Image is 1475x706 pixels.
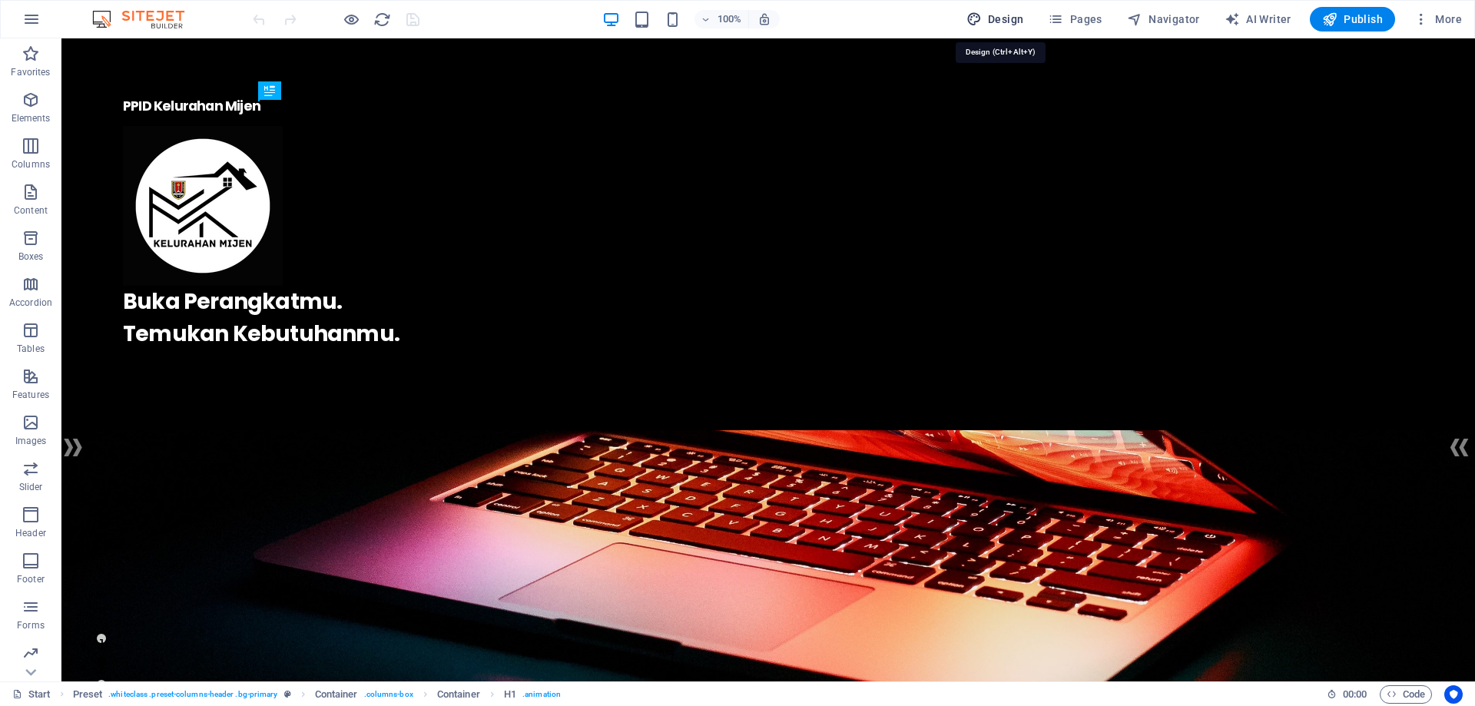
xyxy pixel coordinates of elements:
[73,685,103,704] span: Click to select. Double-click to edit
[757,12,771,26] i: On resize automatically adjust zoom level to fit chosen device.
[373,11,391,28] i: Reload page
[342,10,360,28] button: Click here to leave preview mode and continue editing
[960,7,1030,31] button: Design
[35,618,45,628] button: 2
[17,343,45,355] p: Tables
[373,10,391,28] button: reload
[14,204,48,217] p: Content
[1127,12,1200,27] span: Navigator
[12,112,51,124] p: Elements
[11,66,50,78] p: Favorites
[1322,12,1383,27] span: Publish
[1380,685,1432,704] button: Code
[19,481,43,493] p: Slider
[15,435,47,447] p: Images
[1444,685,1463,704] button: Usercentrics
[1343,685,1367,704] span: 00 00
[15,527,46,539] p: Header
[364,685,413,704] span: . columns-box
[17,573,45,585] p: Footer
[1310,7,1395,31] button: Publish
[1121,7,1206,31] button: Navigator
[1225,12,1291,27] span: AI Writer
[1042,7,1108,31] button: Pages
[1048,12,1102,27] span: Pages
[437,685,480,704] span: Click to select. Double-click to edit
[504,685,516,704] span: Click to select. Double-click to edit
[1354,688,1356,700] span: :
[35,595,45,605] button: 1
[966,12,1024,27] span: Design
[88,10,204,28] img: Editor Logo
[12,389,49,401] p: Features
[718,10,742,28] h6: 100%
[1414,12,1462,27] span: More
[522,685,561,704] span: . animation
[17,619,45,631] p: Forms
[108,685,277,704] span: . whiteclass .preset-columns-header .bg-primary
[1407,7,1468,31] button: More
[18,250,44,263] p: Boxes
[284,690,291,698] i: This element is a customizable preset
[694,10,749,28] button: 100%
[35,641,45,651] button: 3
[1218,7,1298,31] button: AI Writer
[315,685,358,704] span: Click to select. Double-click to edit
[12,685,51,704] a: Click to cancel selection. Double-click to open Pages
[1387,685,1425,704] span: Code
[9,297,52,309] p: Accordion
[12,158,50,171] p: Columns
[1327,685,1367,704] h6: Session time
[73,685,561,704] nav: breadcrumb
